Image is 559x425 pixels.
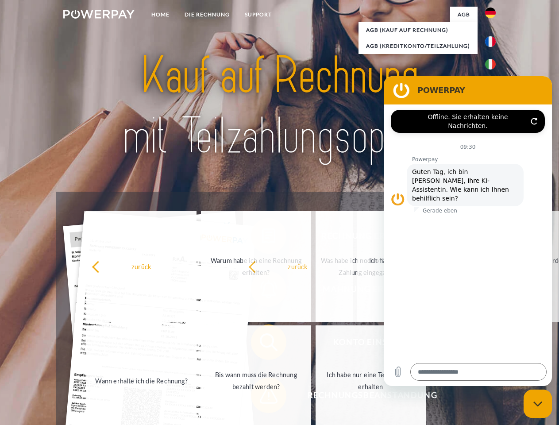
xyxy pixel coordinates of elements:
a: AGB (Kreditkonto/Teilzahlung) [359,38,478,54]
div: zurück [248,260,348,272]
div: Ich habe die Rechnung bereits bezahlt [362,255,462,278]
div: zurück [92,260,191,272]
a: AGB (Kauf auf Rechnung) [359,22,478,38]
a: DIE RECHNUNG [177,7,237,23]
img: fr [485,36,496,47]
a: agb [450,7,478,23]
img: title-powerpay_de.svg [85,42,474,170]
a: SUPPORT [237,7,279,23]
div: Wann erhalte ich die Rechnung? [92,375,191,386]
a: Home [144,7,177,23]
img: de [485,8,496,18]
iframe: Schaltfläche zum Öffnen des Messaging-Fensters; Konversation läuft [524,390,552,418]
img: it [485,59,496,70]
div: Ich habe nur eine Teillieferung erhalten [321,369,420,393]
div: Bis wann muss die Rechnung bezahlt werden? [206,369,306,393]
iframe: Messaging-Fenster [384,76,552,386]
div: Warum habe ich eine Rechnung erhalten? [206,255,306,278]
img: logo-powerpay-white.svg [63,10,135,19]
